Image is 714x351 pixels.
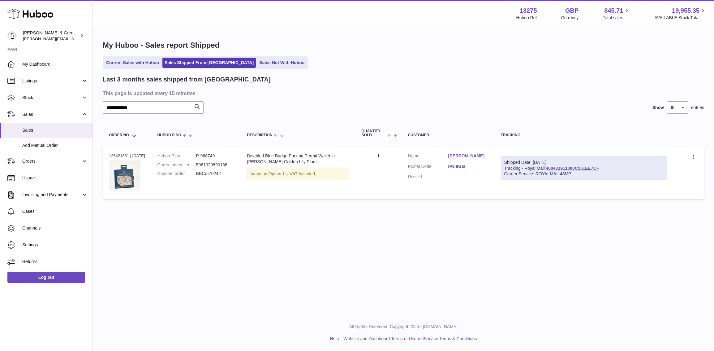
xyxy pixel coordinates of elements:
a: Help [330,336,339,341]
a: 19,955.35 AVAILABLE Stock Total [654,7,707,21]
div: Tracking - Royal Mail: [501,156,667,181]
div: Disabled Blue Badge Parking Permit Wallet in [PERSON_NAME] Golden Lily Plum [247,153,349,165]
div: 126421381 | [DATE] [109,153,145,159]
a: [PERSON_NAME] [448,153,488,159]
span: Returns [22,259,88,265]
span: Description [247,133,273,137]
dt: Channel order [157,171,196,177]
span: Cases [22,208,88,214]
dt: Huboo P no [157,153,196,159]
a: IP3 9GG [448,164,488,169]
span: AVAILABLE Stock Total [654,15,707,21]
span: My Dashboard [22,61,88,67]
dd: P-968749 [196,153,235,159]
span: Listings [22,78,81,84]
li: and [341,336,477,342]
span: [PERSON_NAME][EMAIL_ADDRESS][DOMAIN_NAME] [23,36,124,41]
span: Quantity Sold [362,129,386,137]
strong: 13275 [520,7,537,15]
h2: Last 3 months sales shipped from [GEOGRAPHIC_DATA] [103,75,271,84]
a: 400431911000C551EE7CF [546,166,599,171]
a: Log out [7,272,85,283]
a: Service Terms & Conditions [424,336,477,341]
h1: My Huboo - Sales report Shipped [103,40,704,50]
span: Invoicing and Payments [22,192,81,198]
div: Variation: [247,168,349,180]
p: All Rights Reserved. Copyright 2025 - [DOMAIN_NAME] [98,324,709,330]
span: Huboo P no [157,133,181,137]
dt: Name [408,153,448,160]
span: Add Manual Order [22,143,88,148]
div: Tracking [501,133,667,137]
span: Settings [22,242,88,248]
dt: Postal Code [408,164,448,171]
span: 19,955.35 [672,7,699,15]
td: 1 [355,147,402,199]
span: Sales [22,112,81,117]
img: 132751720516194.jpg [109,160,140,191]
span: Channels [22,225,88,231]
dt: User Id [408,174,448,180]
span: Total sales [603,15,630,21]
div: Customer [408,133,488,137]
h3: This page is updated every 15 minutes [103,90,703,97]
div: Huboo Ref [516,15,537,21]
div: Currency [561,15,579,21]
label: Show [652,105,664,111]
div: Carrier Service: ROYALMAIL48MP [504,171,664,177]
div: [PERSON_NAME] & Green Ltd [23,30,79,42]
img: ellen@bluebadgecompany.co.uk [7,31,17,41]
span: Option 1 = VAT Included; [269,171,316,176]
strong: GBP [565,7,579,15]
a: Sales Shipped From [GEOGRAPHIC_DATA] [162,58,256,68]
dd: 5061029890138 [196,162,235,168]
span: Usage [22,175,88,181]
span: Order No [109,133,129,137]
div: Shipped Date: [DATE] [504,160,664,165]
a: Current Sales with Huboo [104,58,161,68]
span: Orders [22,158,81,164]
dd: BBCo-70242 [196,171,235,177]
a: Sales Not With Huboo [257,58,307,68]
a: 845.71 Total sales [603,7,630,21]
span: Sales [22,127,88,133]
span: Stock [22,95,81,101]
a: Website and Dashboard Terms of Use [343,336,416,341]
dt: Current identifier [157,162,196,168]
span: entries [691,105,704,111]
span: 845.71 [604,7,623,15]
